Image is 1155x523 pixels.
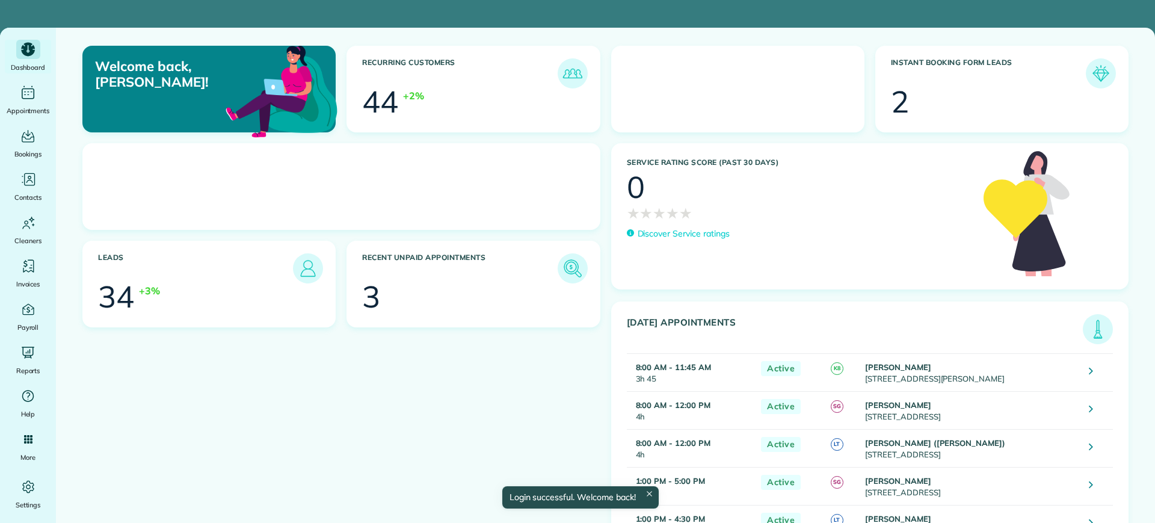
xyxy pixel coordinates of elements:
p: Welcome back, [PERSON_NAME]! [95,58,254,90]
span: K8 [831,362,843,375]
strong: 8:00 AM - 12:00 PM [636,438,710,448]
a: Dashboard [5,40,51,73]
span: Appointments [7,105,50,117]
span: ★ [666,202,679,224]
img: dashboard_welcome-42a62b7d889689a78055ac9021e634bf52bae3f8056760290aed330b23ab8690.png [223,32,340,149]
img: icon_leads-1bed01f49abd5b7fead27621c3d59655bb73ed531f8eeb49469d10e621d6b896.png [296,256,320,280]
span: ★ [653,202,666,224]
div: 3 [362,282,380,312]
td: [STREET_ADDRESS] [862,429,1080,467]
div: Login successful. Welcome back! [502,486,658,509]
strong: 8:00 AM - 12:00 PM [636,400,710,410]
h3: Recent unpaid appointments [362,253,557,283]
h3: Instant Booking Form Leads [891,58,1086,88]
img: icon_todays_appointments-901f7ab196bb0bea1936b74009e4eb5ffbc2d2711fa7634e0d609ed5ef32b18b.png [1086,317,1110,341]
div: 44 [362,87,398,117]
a: Discover Service ratings [627,227,730,240]
span: Bookings [14,148,42,160]
div: +2% [403,88,424,103]
span: Active [761,475,801,490]
img: icon_recurring_customers-cf858462ba22bcd05b5a5880d41d6543d210077de5bb9ebc9590e49fd87d84ed.png [561,61,585,85]
span: Help [21,408,35,420]
strong: 8:00 AM - 11:45 AM [636,362,711,372]
div: 0 [627,172,645,202]
a: Reports [5,343,51,377]
strong: [PERSON_NAME] [865,476,931,486]
h3: Leads [98,253,293,283]
span: ★ [679,202,692,224]
div: 34 [98,282,134,312]
td: [STREET_ADDRESS] [862,391,1080,429]
a: Cleaners [5,213,51,247]
h3: Recurring Customers [362,58,557,88]
a: Invoices [5,256,51,290]
span: Payroll [17,321,39,333]
div: 2 [891,87,909,117]
a: Contacts [5,170,51,203]
img: icon_unpaid_appointments-47b8ce3997adf2238b356f14209ab4cced10bd1f174958f3ca8f1d0dd7fffeee.png [561,256,585,280]
a: Help [5,386,51,420]
td: [STREET_ADDRESS] [862,467,1080,505]
td: 4h [627,391,756,429]
h3: Service Rating score (past 30 days) [627,158,972,167]
a: Settings [5,477,51,511]
span: Active [761,399,801,414]
span: SG [831,400,843,413]
span: Invoices [16,278,40,290]
span: Dashboard [11,61,45,73]
span: SG [831,476,843,489]
a: Payroll [5,300,51,333]
span: LT [831,438,843,451]
strong: [PERSON_NAME] [865,362,931,372]
span: ★ [639,202,653,224]
strong: [PERSON_NAME] ([PERSON_NAME]) [865,438,1005,448]
strong: [PERSON_NAME] [865,400,931,410]
span: ★ [627,202,640,224]
span: Active [761,361,801,376]
td: 3h 45 [627,353,756,391]
img: icon_form_leads-04211a6a04a5b2264e4ee56bc0799ec3eb69b7e499cbb523a139df1d13a81ae0.png [1089,61,1113,85]
span: Reports [16,365,40,377]
td: [STREET_ADDRESS][PERSON_NAME] [862,353,1080,391]
span: Cleaners [14,235,42,247]
h3: [DATE] Appointments [627,317,1083,344]
span: Settings [16,499,41,511]
span: More [20,451,35,463]
td: 4h [627,467,756,505]
p: Discover Service ratings [638,227,730,240]
strong: 1:00 PM - 5:00 PM [636,476,705,486]
td: 4h [627,429,756,467]
a: Bookings [5,126,51,160]
span: Active [761,437,801,452]
div: +3% [139,283,160,298]
a: Appointments [5,83,51,117]
span: Contacts [14,191,42,203]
